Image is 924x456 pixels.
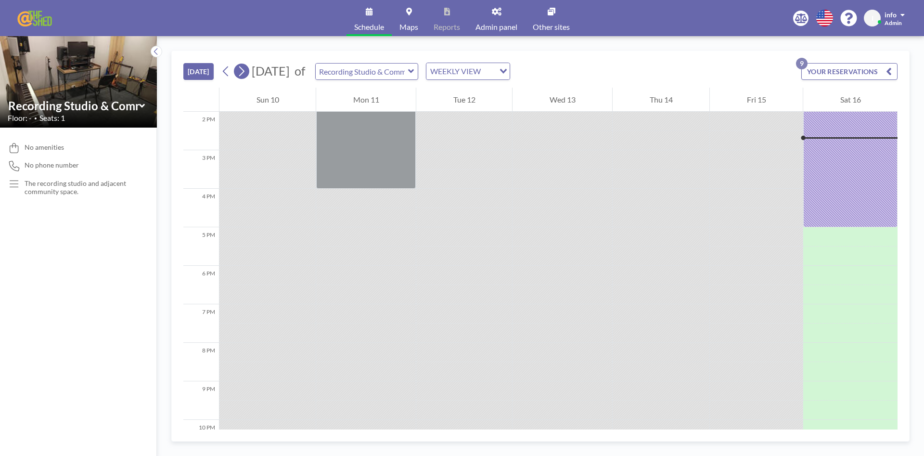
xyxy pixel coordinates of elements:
[354,23,384,31] span: Schedule
[183,304,219,343] div: 7 PM
[183,227,219,266] div: 5 PM
[183,343,219,381] div: 8 PM
[399,23,418,31] span: Maps
[25,143,64,152] span: No amenities
[885,19,902,26] span: Admin
[8,113,32,123] span: Floor: -
[183,189,219,227] div: 4 PM
[801,63,898,80] button: YOUR RESERVATIONS9
[295,64,305,78] span: of
[183,266,219,304] div: 6 PM
[219,88,316,112] div: Sun 10
[183,381,219,420] div: 9 PM
[8,99,139,113] input: Recording Studio & Community Space
[475,23,517,31] span: Admin panel
[513,88,612,112] div: Wed 13
[15,9,57,28] img: organization-logo
[183,112,219,150] div: 2 PM
[710,88,803,112] div: Fri 15
[252,64,290,78] span: [DATE]
[25,161,79,169] span: No phone number
[416,88,512,112] div: Tue 12
[34,115,37,121] span: •
[484,65,494,78] input: Search for option
[183,63,214,80] button: [DATE]
[183,150,219,189] div: 3 PM
[796,58,808,69] p: 9
[25,179,138,196] p: The recording studio and adjacent community space.
[39,113,65,123] span: Seats: 1
[803,88,898,112] div: Sat 16
[533,23,570,31] span: Other sites
[316,64,408,79] input: Recording Studio & Community Space
[428,65,483,78] span: WEEKLY VIEW
[613,88,709,112] div: Thu 14
[426,63,510,79] div: Search for option
[885,11,897,19] span: info
[434,23,460,31] span: Reports
[872,14,873,23] span: I
[316,88,416,112] div: Mon 11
